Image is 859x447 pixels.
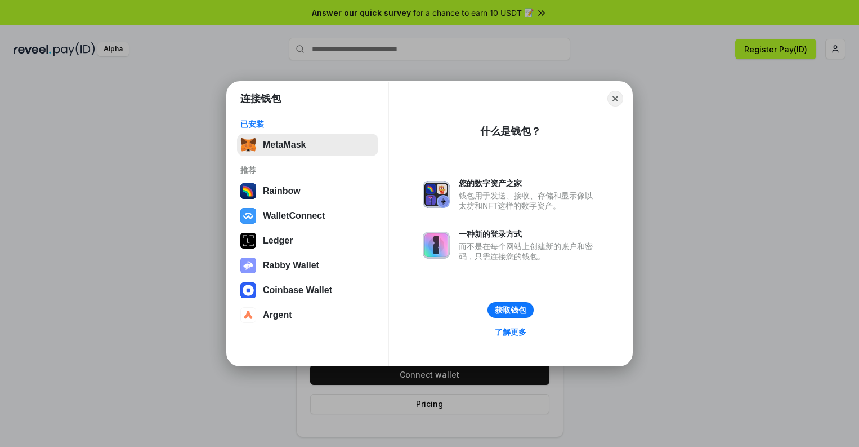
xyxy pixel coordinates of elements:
img: svg+xml,%3Csvg%20width%3D%2228%22%20height%3D%2228%22%20viewBox%3D%220%200%2028%2028%22%20fill%3D... [240,282,256,298]
div: Argent [263,310,292,320]
div: 推荐 [240,165,375,175]
img: svg+xml,%3Csvg%20xmlns%3D%22http%3A%2F%2Fwww.w3.org%2F2000%2Fsvg%22%20fill%3D%22none%22%20viewBox... [423,181,450,208]
div: Rabby Wallet [263,260,319,271]
div: 什么是钱包？ [480,125,541,138]
button: Coinbase Wallet [237,279,378,302]
div: 获取钱包 [495,305,526,315]
img: svg+xml,%3Csvg%20xmlns%3D%22http%3A%2F%2Fwww.w3.org%2F2000%2Fsvg%22%20fill%3D%22none%22%20viewBox... [423,232,450,259]
button: WalletConnect [237,205,378,227]
img: svg+xml,%3Csvg%20xmlns%3D%22http%3A%2F%2Fwww.w3.org%2F2000%2Fsvg%22%20width%3D%2228%22%20height%3... [240,233,256,249]
div: Ledger [263,236,293,246]
img: svg+xml,%3Csvg%20width%3D%2228%22%20height%3D%2228%22%20viewBox%3D%220%200%2028%2028%22%20fill%3D... [240,307,256,323]
img: svg+xml,%3Csvg%20fill%3D%22none%22%20height%3D%2233%22%20viewBox%3D%220%200%2035%2033%22%20width%... [240,137,256,153]
a: 了解更多 [488,325,533,339]
button: MetaMask [237,134,378,156]
div: Coinbase Wallet [263,285,332,295]
div: 钱包用于发送、接收、存储和显示像以太坊和NFT这样的数字资产。 [459,191,598,211]
button: 获取钱包 [487,302,534,318]
img: svg+xml,%3Csvg%20xmlns%3D%22http%3A%2F%2Fwww.w3.org%2F2000%2Fsvg%22%20fill%3D%22none%22%20viewBox... [240,258,256,273]
div: Rainbow [263,186,301,196]
button: Rabby Wallet [237,254,378,277]
div: 一种新的登录方式 [459,229,598,239]
button: Rainbow [237,180,378,202]
div: 已安装 [240,119,375,129]
div: 您的数字资产之家 [459,178,598,188]
img: svg+xml,%3Csvg%20width%3D%2228%22%20height%3D%2228%22%20viewBox%3D%220%200%2028%2028%22%20fill%3D... [240,208,256,224]
div: 了解更多 [495,327,526,337]
div: MetaMask [263,140,306,150]
button: Ledger [237,229,378,252]
h1: 连接钱包 [240,92,281,105]
button: Argent [237,304,378,326]
div: 而不是在每个网站上创建新的账户和密码，只需连接您的钱包。 [459,241,598,262]
div: WalletConnect [263,211,325,221]
img: svg+xml,%3Csvg%20width%3D%22120%22%20height%3D%22120%22%20viewBox%3D%220%200%20120%20120%22%20fil... [240,183,256,199]
button: Close [607,91,623,107]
